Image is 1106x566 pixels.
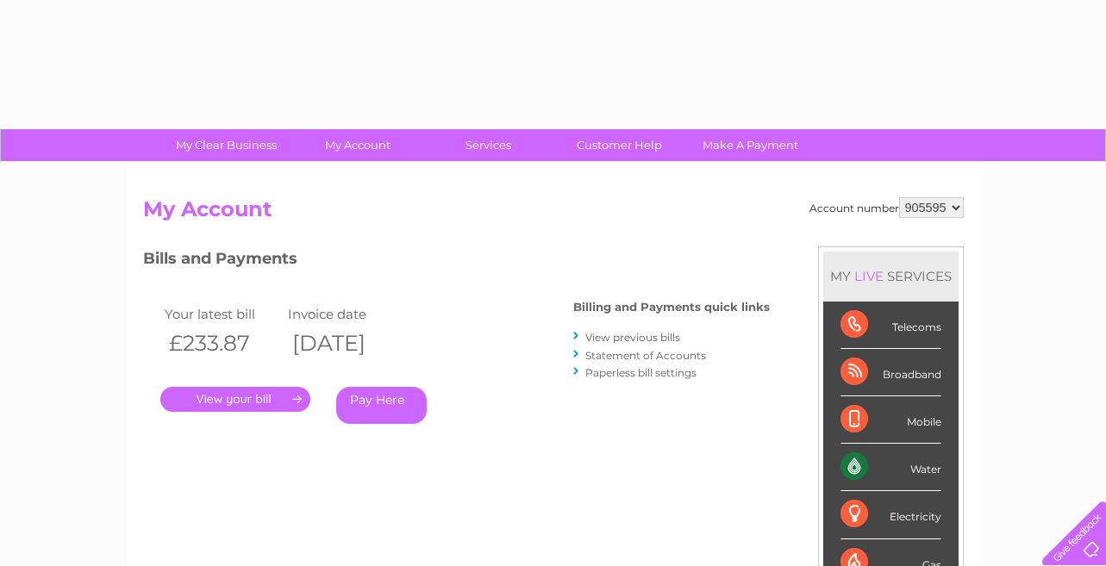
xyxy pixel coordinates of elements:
a: My Clear Business [155,129,297,161]
a: My Account [286,129,428,161]
div: MY SERVICES [823,252,959,301]
div: Broadband [840,349,941,396]
div: Telecoms [840,302,941,349]
h2: My Account [143,197,964,230]
div: Water [840,444,941,491]
a: Services [417,129,559,161]
a: View previous bills [585,331,680,344]
a: Make A Payment [679,129,822,161]
a: Pay Here [336,387,427,424]
a: Statement of Accounts [585,349,706,362]
div: Mobile [840,396,941,444]
div: Electricity [840,491,941,538]
div: Account number [809,197,964,218]
th: [DATE] [284,326,408,361]
h3: Bills and Payments [143,246,770,277]
th: £233.87 [160,326,284,361]
div: LIVE [851,268,887,284]
a: . [160,387,310,412]
a: Paperless bill settings [585,366,697,379]
a: Customer Help [548,129,690,161]
td: Your latest bill [160,302,284,326]
td: Invoice date [284,302,408,326]
h4: Billing and Payments quick links [573,301,770,314]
